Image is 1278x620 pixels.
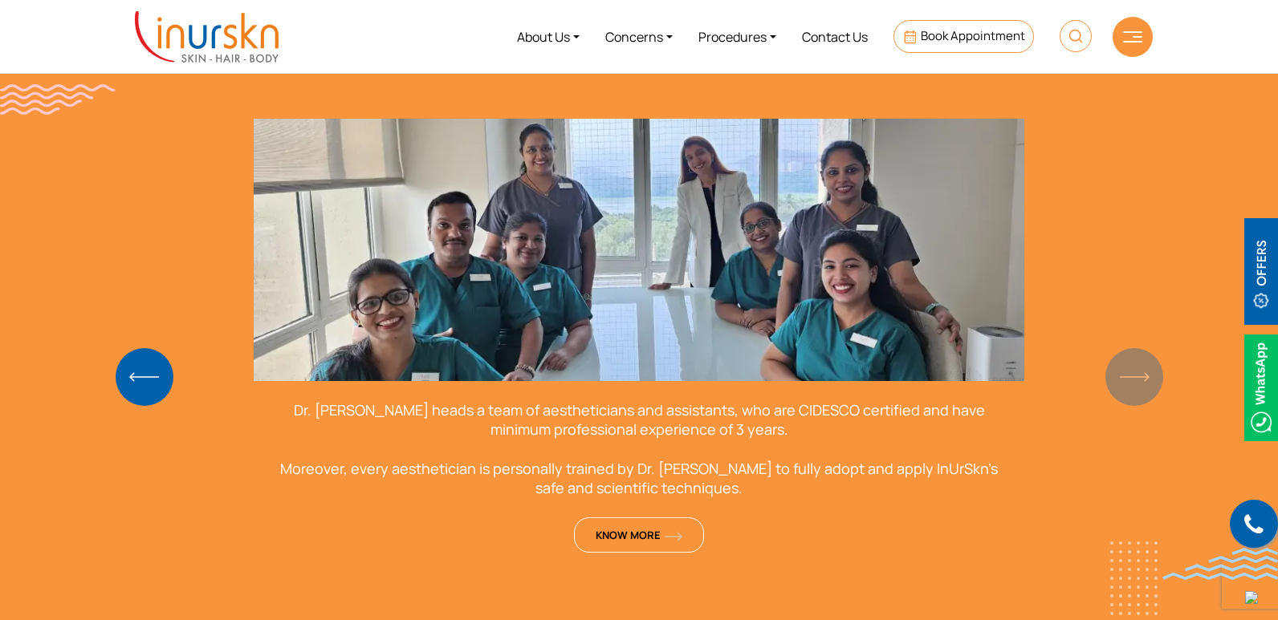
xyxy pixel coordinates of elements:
[254,119,1024,381] img: dr-sejalpic2
[1060,20,1092,52] img: HeaderSearch
[254,119,1024,560] div: 2 / 2
[1244,218,1278,325] img: offerBt
[1162,548,1278,580] img: bluewave
[1245,591,1258,604] img: up-blue-arrow.svg
[893,20,1034,53] a: Book Appointment
[1123,31,1142,43] img: hamLine.svg
[686,6,789,67] a: Procedures
[116,348,173,406] img: BluePrevArrow
[1244,334,1278,441] img: Whatsappicon
[789,6,881,67] a: Contact Us
[1244,377,1278,395] a: Whatsappicon
[135,11,279,63] img: inurskn-logo
[133,359,155,395] div: Previous slide
[504,6,592,67] a: About Us
[665,532,682,541] img: orange-arrow
[592,6,686,67] a: Concerns
[574,517,704,553] a: KNOW MOREorange-arrow
[921,27,1025,44] span: Book Appointment
[273,459,1005,497] p: Moreover, every aesthetician is personally trained by Dr. [PERSON_NAME] to fully adopt and apply ...
[596,528,682,542] span: KNOW MORE
[273,400,1005,439] p: Dr. [PERSON_NAME] heads a team of aestheticians and assistants, who are CIDESCO certified and hav...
